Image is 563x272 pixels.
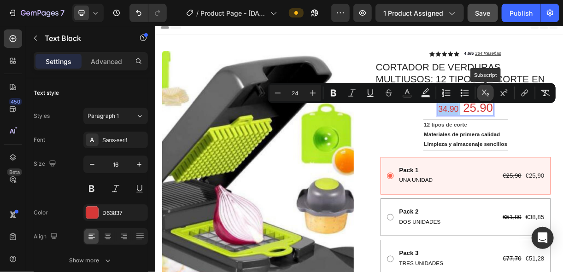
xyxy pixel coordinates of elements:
span: 25.90 [417,102,458,120]
div: Text style [34,89,59,97]
div: Pack 2 [330,246,388,258]
span: 1 product assigned [383,8,443,18]
button: Paragraph 1 [83,108,148,124]
h1: CORTADOR DE VERDURAS MULTIUSOS: 12 TIPOS DE CORTE EN UNO [298,47,544,99]
div: Pack 1 [330,190,377,202]
div: Color [34,208,48,217]
span: 34.90 [384,106,411,119]
button: Publish [502,4,540,22]
strong: 12 tipos de corte [364,130,423,138]
div: Size [34,158,58,170]
div: 450 [9,98,22,105]
div: Sans-serif [102,136,146,145]
div: Editor contextual toolbar [268,83,556,103]
u: 364 Reseñas [434,34,469,41]
p: Advanced [91,57,122,66]
strong: 4.6/5 [419,34,432,41]
p: UNA UNIDAD [331,203,376,216]
div: €25,90 [501,197,528,209]
span: Product Page - [DATE] 12:00:49 [200,8,267,18]
span: Save [475,9,491,17]
iframe: Design area [155,26,563,272]
p: 7 [60,7,65,18]
button: Show more [34,252,148,269]
span: Paragraph 1 [88,112,119,120]
div: D63837 [102,209,146,217]
div: Beta [7,168,22,176]
p: Settings [46,57,71,66]
div: Align [34,231,59,243]
button: Save [468,4,498,22]
div: Show more [70,256,112,265]
div: Undo/Redo [129,4,167,22]
strong: Limpieza y almacenaje sencillos [364,156,477,164]
div: €51,80 [470,254,498,266]
div: €38,85 [501,254,528,266]
div: Font [34,136,45,144]
button: 7 [4,4,69,22]
strong: Materiales de primera calidad [364,143,468,151]
div: Publish [510,8,533,18]
div: €25,90 [470,197,498,209]
div: Open Intercom Messenger [532,227,554,249]
button: 1 product assigned [375,4,464,22]
div: Styles [34,112,50,120]
p: Text Block [45,33,123,44]
span: / [196,8,199,18]
div: Rich Text Editor. Editing area: main [383,104,459,122]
